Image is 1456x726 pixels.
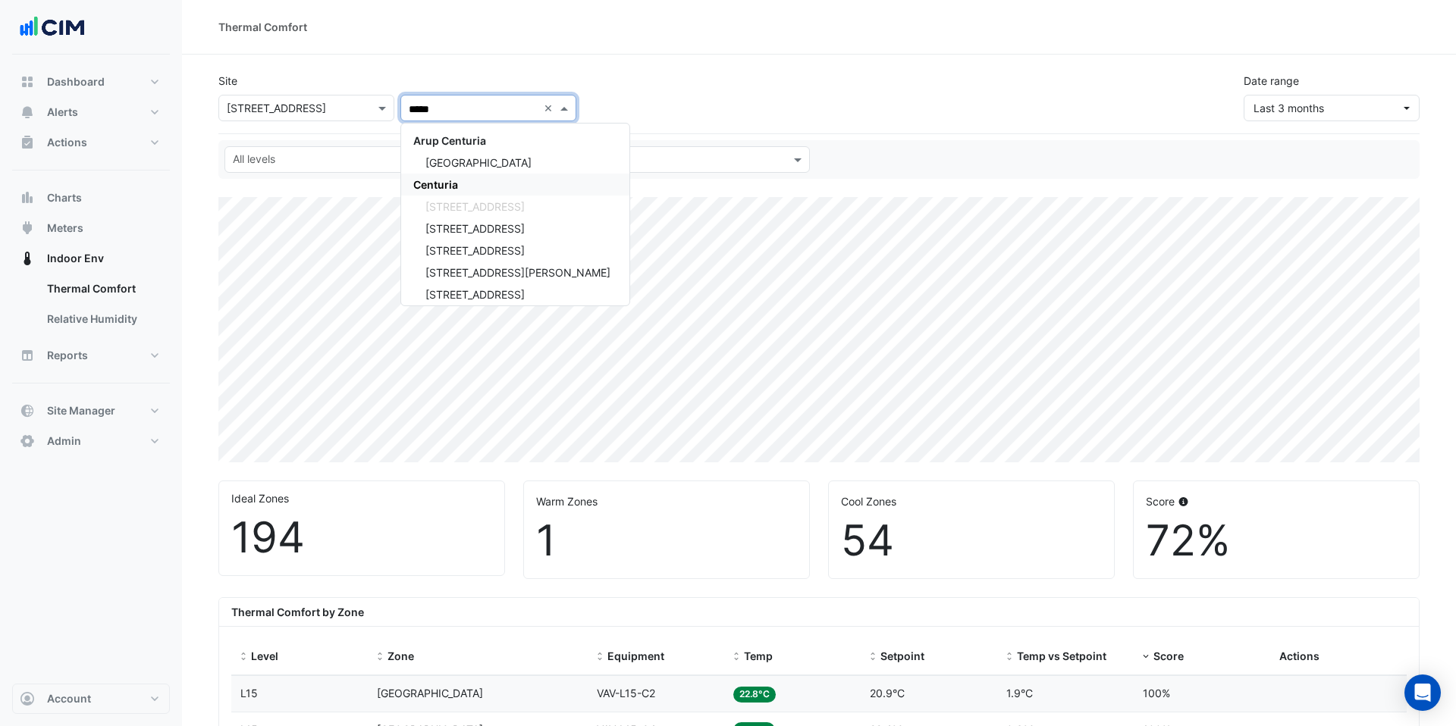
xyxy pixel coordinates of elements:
span: L15 [240,687,258,699]
a: Relative Humidity [35,304,170,334]
span: Setpoint [880,649,924,662]
span: 01 Jul 25 - 30 Sep 25 [1254,102,1324,114]
div: 72% [1146,515,1407,566]
label: Site [218,73,237,89]
span: Actions [47,135,87,150]
span: Admin [47,433,81,449]
app-icon: Site Manager [20,403,35,418]
button: Alerts [12,97,170,127]
span: Temp [744,649,773,662]
div: 194 [231,512,492,563]
span: Actions [1279,649,1319,662]
div: Thermal Comfort [218,19,307,35]
div: 54 [841,515,1102,566]
span: Dashboard [47,74,105,89]
span: Alerts [47,105,78,120]
span: Zone [388,649,414,662]
div: Warm Zones [536,493,797,509]
span: 100% [1143,687,1170,699]
div: Indoor Env [12,274,170,340]
span: Equipment [607,649,664,662]
span: Meters [47,221,83,236]
app-icon: Actions [20,135,35,150]
span: [GEOGRAPHIC_DATA] [425,156,532,169]
span: [STREET_ADDRESS] [425,200,525,213]
button: Admin [12,426,170,456]
a: Thermal Comfort [35,274,170,304]
button: Indoor Env [12,243,170,274]
button: Last 3 months [1244,95,1420,121]
b: Thermal Comfort by Zone [231,606,364,618]
span: Indoor Env [47,251,104,266]
div: Options List [401,124,629,305]
span: Temp vs Setpoint [1017,649,1106,662]
span: [STREET_ADDRESS] [425,288,525,301]
label: Date range [1244,73,1299,89]
button: Actions [12,127,170,158]
span: [STREET_ADDRESS] [425,244,525,257]
img: Company Logo [18,12,86,42]
button: Charts [12,183,170,213]
span: [STREET_ADDRESS] [425,222,525,235]
span: Level [251,649,278,662]
span: Arup Centuria [413,134,486,147]
span: Charts [47,190,82,205]
span: Account [47,691,91,706]
app-icon: Dashboard [20,74,35,89]
span: VAV-L15-C2 [597,687,655,699]
span: Site Manager [47,403,115,418]
app-icon: Meters [20,221,35,236]
button: Account [12,684,170,714]
div: 1 [536,515,797,566]
app-icon: Indoor Env [20,251,35,266]
span: [STREET_ADDRESS][PERSON_NAME] [425,266,610,279]
button: Reports [12,340,170,371]
app-icon: Charts [20,190,35,205]
span: Centuria [413,178,458,191]
app-icon: Admin [20,433,35,449]
div: Open Intercom Messenger [1404,674,1441,711]
span: 20.9°C [870,687,905,699]
button: Meters [12,213,170,243]
app-icon: Alerts [20,105,35,120]
span: 22.8°C [733,687,776,703]
span: Score [1153,649,1184,662]
span: Reports [47,348,88,363]
button: Dashboard [12,67,170,97]
button: Site Manager [12,396,170,426]
span: 1.9°C [1006,687,1033,699]
app-icon: Reports [20,348,35,363]
span: Clear [544,100,557,116]
div: Cool Zones [841,493,1102,509]
div: Score [1146,493,1407,509]
div: Ideal Zones [231,490,492,506]
div: All levels [231,151,275,171]
span: Centre Zone [377,687,483,699]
